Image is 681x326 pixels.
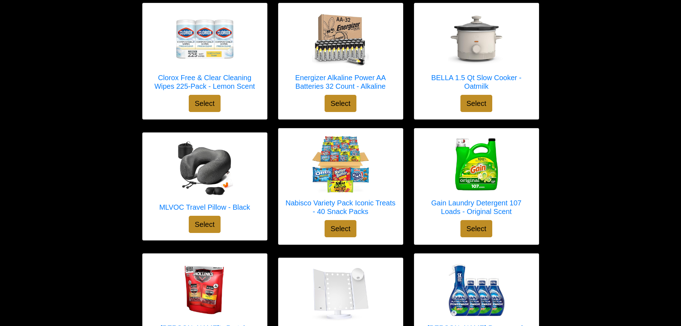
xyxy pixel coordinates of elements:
[448,10,505,68] img: BELLA 1.5 Qt Slow Cooker - Oatmilk
[176,261,233,318] img: Jack Link's Protein Snack Pack - Original & Teriyaki Jerky, 1.25 Oz (Pack of 11)
[312,265,369,322] img: HUONUL Lighted Makeup Mirror - White
[325,95,357,112] button: Select
[312,136,369,193] img: Nabisco Variety Pack Iconic Treats - 40 Snack Packs
[150,10,260,95] a: Clorox Free & Clear Cleaning Wipes 225-Pack - Lemon Scent Clorox Free & Clear Cleaning Wipes 225-...
[189,216,221,233] button: Select
[150,73,260,91] h5: Clorox Free & Clear Cleaning Wipes 225-Pack - Lemon Scent
[286,73,396,91] h5: Energizer Alkaline Power AA Batteries 32 Count - Alkaline
[460,95,493,112] button: Select
[286,10,396,95] a: Energizer Alkaline Power AA Batteries 32 Count - Alkaline Energizer Alkaline Power AA Batteries 3...
[176,10,233,68] img: Clorox Free & Clear Cleaning Wipes 225-Pack - Lemon Scent
[159,140,250,216] a: MLVOC Travel Pillow - Black MLVOC Travel Pillow - Black
[448,136,505,193] img: Gain Laundry Detergent 107 Loads - Original Scent
[460,220,493,237] button: Select
[176,140,233,197] img: MLVOC Travel Pillow - Black
[448,261,505,318] img: Dawn Powerwash Gain Dish Spray 64-Pack - Original
[286,136,396,220] a: Nabisco Variety Pack Iconic Treats - 40 Snack Packs Nabisco Variety Pack Iconic Treats - 40 Snack...
[421,136,532,220] a: Gain Laundry Detergent 107 Loads - Original Scent Gain Laundry Detergent 107 Loads - Original Scent
[159,203,250,211] h5: MLVOC Travel Pillow - Black
[421,10,532,95] a: BELLA 1.5 Qt Slow Cooker - Oatmilk BELLA 1.5 Qt Slow Cooker - Oatmilk
[189,95,221,112] button: Select
[286,199,396,216] h5: Nabisco Variety Pack Iconic Treats - 40 Snack Packs
[421,73,532,91] h5: BELLA 1.5 Qt Slow Cooker - Oatmilk
[312,10,369,68] img: Energizer Alkaline Power AA Batteries 32 Count - Alkaline
[325,220,357,237] button: Select
[421,199,532,216] h5: Gain Laundry Detergent 107 Loads - Original Scent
